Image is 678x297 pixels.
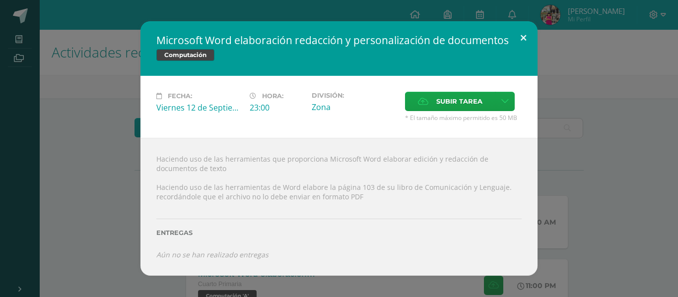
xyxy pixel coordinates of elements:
div: Zona [312,102,397,113]
div: Haciendo uso de las herramientas que proporciona Microsoft Word elaborar edición y redacción de d... [140,138,538,276]
label: Entregas [156,229,522,237]
div: Viernes 12 de Septiembre [156,102,242,113]
label: División: [312,92,397,99]
span: Computación [156,49,214,61]
div: 23:00 [250,102,304,113]
h2: Microsoft Word elaboración redacción y personalización de documentos [156,33,522,47]
button: Close (Esc) [509,21,538,55]
span: Subir tarea [436,92,482,111]
span: Fecha: [168,92,192,100]
span: Hora: [262,92,283,100]
span: * El tamaño máximo permitido es 50 MB [405,114,522,122]
i: Aún no se han realizado entregas [156,250,269,259]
